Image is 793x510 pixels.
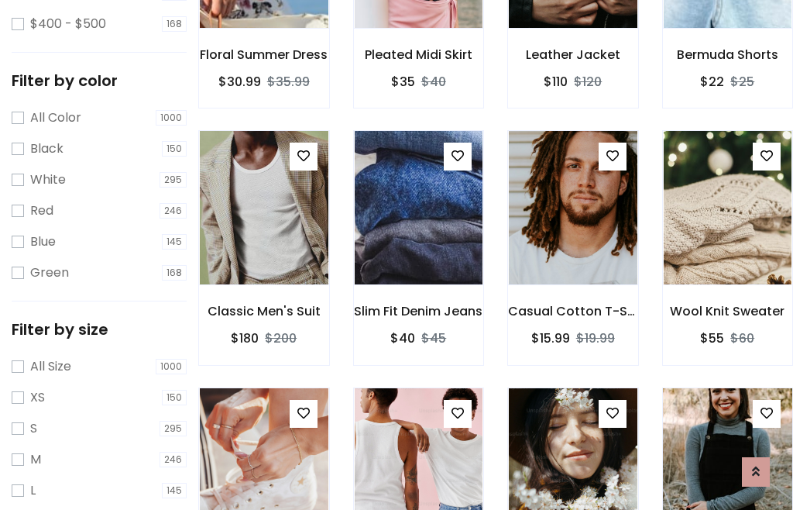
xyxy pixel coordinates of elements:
[218,74,261,89] h6: $30.99
[663,47,793,62] h6: Bermuda Shorts
[160,452,187,467] span: 246
[156,110,187,126] span: 1000
[160,203,187,219] span: 246
[30,419,37,438] label: S
[531,331,570,346] h6: $15.99
[199,304,329,319] h6: Classic Men's Suit
[30,450,41,469] label: M
[30,264,69,282] label: Green
[391,74,415,89] h6: $35
[30,233,56,251] label: Blue
[162,16,187,32] span: 168
[30,109,81,127] label: All Color
[162,390,187,405] span: 150
[730,329,754,347] del: $60
[30,202,53,220] label: Red
[544,74,568,89] h6: $110
[199,47,329,62] h6: Floral Summer Dress
[162,234,187,250] span: 145
[700,331,724,346] h6: $55
[730,73,754,91] del: $25
[421,329,446,347] del: $45
[421,73,446,91] del: $40
[663,304,793,319] h6: Wool Knit Sweater
[162,265,187,281] span: 168
[30,171,66,189] label: White
[231,331,259,346] h6: $180
[156,359,187,374] span: 1000
[574,73,602,91] del: $120
[354,304,484,319] h6: Slim Fit Denim Jeans
[354,47,484,62] h6: Pleated Midi Skirt
[576,329,615,347] del: $19.99
[265,329,297,347] del: $200
[162,141,187,157] span: 150
[162,483,187,498] span: 145
[30,140,64,158] label: Black
[700,74,724,89] h6: $22
[390,331,415,346] h6: $40
[30,388,45,407] label: XS
[160,421,187,436] span: 295
[30,481,36,500] label: L
[508,47,638,62] h6: Leather Jacket
[12,71,187,90] h5: Filter by color
[508,304,638,319] h6: Casual Cotton T-Shirt
[160,172,187,188] span: 295
[12,320,187,339] h5: Filter by size
[30,15,106,33] label: $400 - $500
[30,357,71,376] label: All Size
[267,73,310,91] del: $35.99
